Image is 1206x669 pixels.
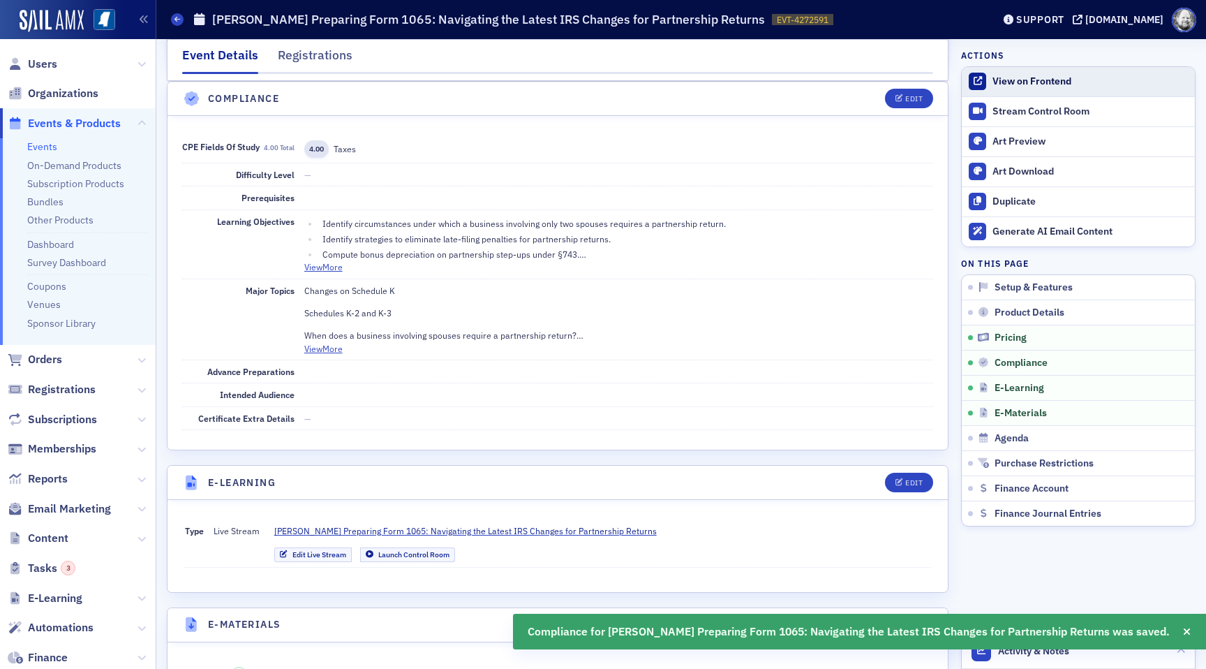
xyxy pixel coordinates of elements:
span: EVT-4272591 [777,14,828,26]
h4: E-Learning [208,476,276,490]
span: Subscriptions [28,412,97,427]
li: Identify circumstances under which a business involving only two spouses requires a partnership r... [319,217,934,230]
span: E-Materials [995,407,1047,420]
span: Orders [28,352,62,367]
a: Survey Dashboard [27,256,106,269]
a: Bundles [27,196,64,208]
button: [DOMAIN_NAME] [1073,15,1168,24]
button: Edit [885,89,933,108]
a: Dashboard [27,238,74,251]
button: Generate AI Email Content [962,216,1195,247]
li: Identify strategies to eliminate late-filing penalties for partnership returns. [319,233,934,245]
span: Memberships [28,441,96,457]
span: 4.00 [304,140,329,158]
span: Advance Preparations [207,366,295,377]
div: Generate AI Email Content [992,226,1188,238]
a: Launch Control Room [360,547,455,562]
span: Finance Journal Entries [995,508,1101,520]
a: View Homepage [84,9,115,33]
h1: [PERSON_NAME] Preparing Form 1065: Navigating the Latest IRS Changes for Partnership Returns [212,11,765,28]
span: Type [185,525,204,536]
button: ViewMore [304,342,343,355]
span: Users [28,57,57,72]
a: View on Frontend [962,67,1195,96]
a: Finance [8,650,68,666]
span: Product Details [995,307,1064,319]
div: Art Download [992,166,1188,178]
span: E-Learning [28,591,82,606]
a: E-Learning [8,591,82,606]
a: [PERSON_NAME] Preparing Form 1065: Navigating the Latest IRS Changes for Partnership Returns [274,524,667,537]
span: Purchase Restrictions [995,457,1094,470]
a: On-Demand Products [27,159,121,172]
span: [PERSON_NAME] Preparing Form 1065: Navigating the Latest IRS Changes for Partnership Returns [274,524,657,537]
div: Art Preview [992,135,1188,148]
a: Art Preview [962,126,1195,156]
span: Email Marketing [28,501,111,517]
span: Setup & Features [995,281,1073,294]
div: Support [1016,13,1064,26]
div: Edit [905,479,923,487]
button: ViewMore [304,260,343,273]
a: Other Products [27,214,94,226]
button: Duplicate [962,186,1195,216]
a: Events [27,140,57,153]
span: Taxes [334,143,356,154]
span: Organizations [28,86,98,101]
li: Compute bonus depreciation on partnership step-ups under §743. [319,248,934,260]
span: Pricing [995,332,1027,344]
span: Intended Audience [220,389,295,400]
span: Learning Objectives [217,216,295,227]
img: SailAMX [20,10,84,32]
div: [DOMAIN_NAME] [1085,13,1163,26]
p: When does a business involving spouses require a partnership return? [304,329,934,341]
p: Changes on Schedule K [304,284,934,297]
a: Users [8,57,57,72]
span: Certificate Extra Details [198,413,295,424]
a: Edit Live Stream [274,547,352,562]
span: Activity & Notes [998,644,1069,659]
div: Registrations [278,46,352,72]
span: — [304,169,311,180]
div: Stream Control Room [992,105,1188,118]
a: Automations [8,620,94,635]
span: Events & Products [28,116,121,131]
h4: Compliance [208,91,279,106]
span: Tasks [28,561,75,576]
span: Profile [1172,8,1196,32]
a: Email Marketing [8,501,111,517]
span: Live Stream [214,524,260,561]
span: Difficulty Level [236,169,295,180]
span: Automations [28,620,94,635]
p: Schedules K-2 and K-3 [304,307,934,319]
span: E-Learning [995,382,1044,395]
a: Registrations [8,382,96,397]
a: Memberships [8,441,96,457]
h4: On this page [961,257,1196,270]
span: Compliance for [PERSON_NAME] Preparing Form 1065: Navigating the Latest IRS Changes for Partnersh... [528,624,1170,640]
span: Finance Account [995,483,1069,495]
a: Content [8,531,68,546]
a: Orders [8,352,62,367]
span: Registrations [28,382,96,397]
span: Reports [28,471,68,487]
a: Sponsor Library [27,317,96,330]
span: — [304,413,311,424]
a: Events & Products [8,116,121,131]
span: Major Topics [246,285,295,296]
img: SailAMX [94,9,115,31]
span: Finance [28,650,68,666]
div: Edit [905,95,923,103]
a: Coupons [27,280,66,293]
span: CPE Fields of Study [182,141,294,152]
span: Agenda [995,432,1029,445]
a: Venues [27,298,61,311]
span: Prerequisites [241,192,295,203]
a: Subscription Products [27,177,124,190]
h4: Actions [961,49,1004,61]
a: Art Download [962,156,1195,186]
div: Duplicate [992,196,1188,208]
span: Content [28,531,68,546]
div: 3 [61,561,75,575]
